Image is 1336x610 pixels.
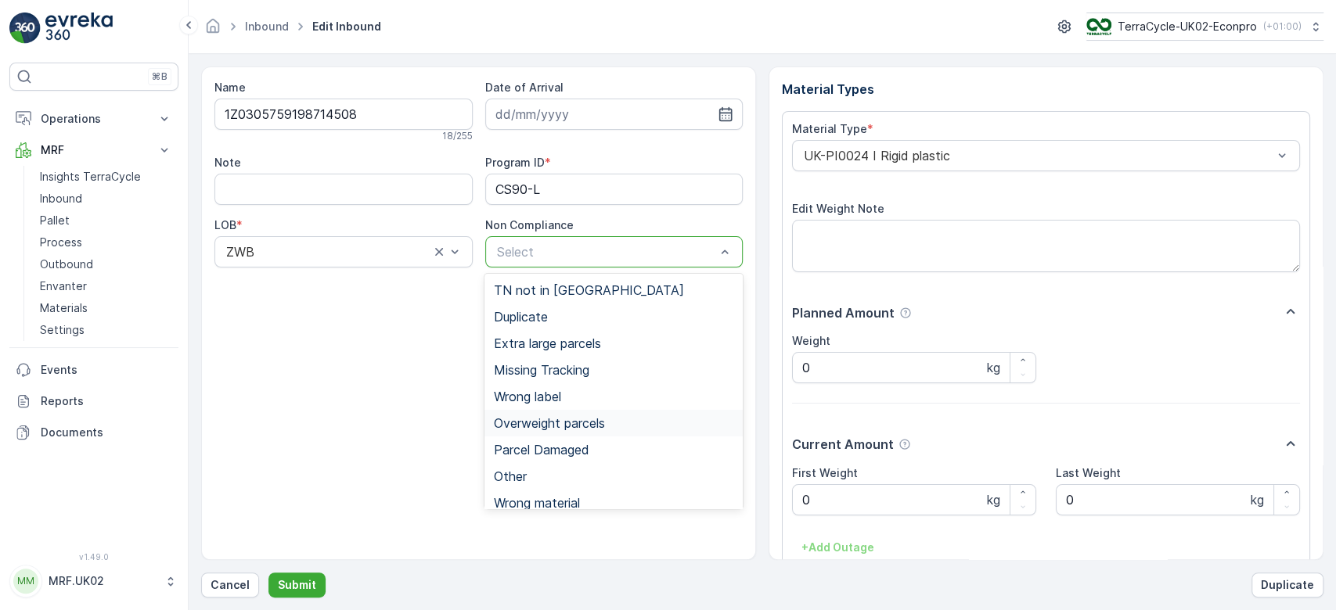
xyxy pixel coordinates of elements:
[214,218,236,231] label: LOB
[245,20,289,33] a: Inbound
[41,425,172,440] p: Documents
[801,540,874,555] p: + Add Outage
[152,70,167,83] p: ⌘B
[1251,490,1264,509] p: kg
[494,443,589,457] span: Parcel Damaged
[40,213,70,228] p: Pallet
[1261,577,1314,593] p: Duplicate
[49,573,157,589] p: MRF.UK02
[13,334,88,347] span: Tare Weight :
[494,389,561,404] span: Wrong label
[41,111,147,127] p: Operations
[792,334,830,347] label: Weight
[987,490,1000,509] p: kg
[494,496,580,510] span: Wrong material
[607,13,726,32] p: Parcel_UK02 #1533
[40,278,87,294] p: Envanter
[40,191,82,206] p: Inbound
[34,275,178,297] a: Envanter
[494,363,589,377] span: Missing Tracking
[497,242,716,261] p: Select
[13,360,83,373] span: Asset Type :
[9,386,178,417] a: Reports
[9,417,178,448] a: Documents
[1086,18,1111,35] img: terracycle_logo_wKaHoWT.png
[82,308,120,321] span: 194.94
[9,135,178,166] button: MRF
[494,469,527,483] span: Other
[485,218,574,231] label: Non Compliance
[9,103,178,135] button: Operations
[9,13,41,44] img: logo
[211,577,250,593] p: Cancel
[1251,572,1323,597] button: Duplicate
[494,416,605,430] span: Overweight parcels
[88,334,102,347] span: 30
[13,308,82,321] span: Net Weight :
[494,283,684,297] span: TN not in [GEOGRAPHIC_DATA]
[34,253,178,275] a: Outbound
[485,81,564,94] label: Date of Arrival
[40,322,85,338] p: Settings
[792,202,884,215] label: Edit Weight Note
[40,257,93,272] p: Outbound
[40,300,88,316] p: Materials
[40,235,82,250] p: Process
[92,282,131,296] span: 224.94
[898,438,911,450] div: Help Tooltip Icon
[83,360,114,373] span: Pallet
[45,13,113,44] img: logo_light-DOdMpM7g.png
[782,80,1310,99] p: Material Types
[214,156,241,169] label: Note
[792,122,867,135] label: Material Type
[34,297,178,319] a: Materials
[34,188,178,210] a: Inbound
[34,231,178,253] a: Process
[41,362,172,378] p: Events
[1118,19,1257,34] p: TerraCycle-UK02-Econpro
[442,130,473,142] p: 18 / 255
[1263,20,1302,33] p: ( +01:00 )
[34,210,178,231] a: Pallet
[1056,466,1121,479] label: Last Weight
[494,336,601,350] span: Extra large parcels
[9,565,178,597] button: MMMRF.UK02
[34,319,178,341] a: Settings
[40,169,141,185] p: Insights TerraCycle
[485,99,744,130] input: dd/mm/yyyy
[309,19,384,34] span: Edit Inbound
[214,81,246,94] label: Name
[485,156,545,169] label: Program ID
[13,257,52,270] span: Name :
[41,393,172,409] p: Reports
[9,354,178,386] a: Events
[13,282,92,296] span: Total Weight :
[41,142,147,158] p: MRF
[494,310,548,324] span: Duplicate
[268,572,326,597] button: Submit
[792,303,895,322] p: Planned Amount
[13,386,67,399] span: Material :
[52,257,153,270] span: Parcel_UK02 #1533
[204,23,221,37] a: Homepage
[13,569,38,594] div: MM
[987,358,1000,377] p: kg
[792,466,858,479] label: First Weight
[792,535,884,560] button: +Add Outage
[67,386,268,399] span: UK-PI0018 I Name tags and lanynards
[899,307,912,319] div: Help Tooltip Icon
[278,577,316,593] p: Submit
[9,552,178,562] span: v 1.49.0
[792,435,894,454] p: Current Amount
[1086,13,1323,41] button: TerraCycle-UK02-Econpro(+01:00)
[34,166,178,188] a: Insights TerraCycle
[201,572,259,597] button: Cancel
